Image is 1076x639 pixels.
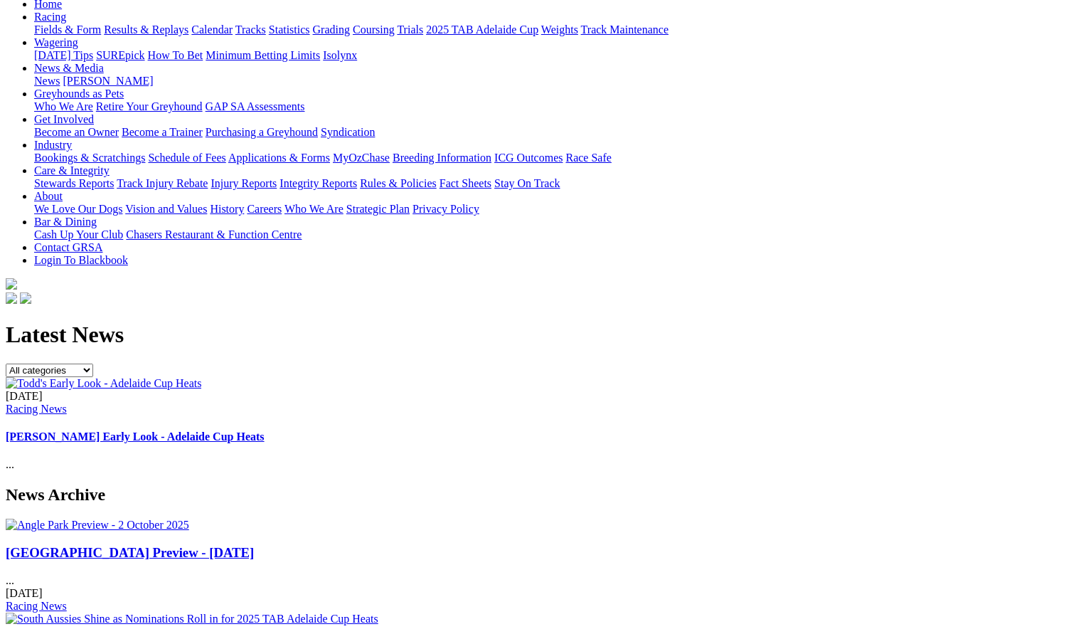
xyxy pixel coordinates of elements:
a: Tracks [235,23,266,36]
img: Todd's Early Look - Adelaide Cup Heats [6,377,201,390]
a: Bar & Dining [34,216,97,228]
a: News [34,75,60,87]
div: Industry [34,152,1070,164]
a: Racing News [6,600,67,612]
span: [DATE] [6,587,43,599]
a: Integrity Reports [279,177,357,189]
a: Racing News [6,403,67,415]
a: MyOzChase [333,152,390,164]
a: History [210,203,244,215]
a: Stewards Reports [34,177,114,189]
a: Isolynx [323,49,357,61]
a: Calendar [191,23,233,36]
a: Trials [397,23,423,36]
a: GAP SA Assessments [206,100,305,112]
a: Injury Reports [211,177,277,189]
a: Grading [313,23,350,36]
a: Contact GRSA [34,241,102,253]
a: Privacy Policy [412,203,479,215]
a: Minimum Betting Limits [206,49,320,61]
a: Get Involved [34,113,94,125]
img: logo-grsa-white.png [6,278,17,290]
h1: Latest News [6,322,1070,348]
div: Get Involved [34,126,1070,139]
a: Weights [541,23,578,36]
a: Become an Owner [34,126,119,138]
a: Careers [247,203,282,215]
img: Angle Park Preview - 2 October 2025 [6,519,189,532]
a: [PERSON_NAME] Early Look - Adelaide Cup Heats [6,431,265,443]
a: 2025 TAB Adelaide Cup [426,23,538,36]
a: Care & Integrity [34,164,110,176]
a: Stay On Track [494,177,560,189]
img: facebook.svg [6,292,17,304]
a: Cash Up Your Club [34,228,123,241]
a: Login To Blackbook [34,254,128,266]
a: [DATE] Tips [34,49,93,61]
a: SUREpick [96,49,144,61]
a: Become a Trainer [122,126,203,138]
div: News & Media [34,75,1070,88]
a: Vision and Values [125,203,207,215]
a: About [34,190,63,202]
a: Syndication [321,126,375,138]
img: twitter.svg [20,292,31,304]
a: Greyhounds as Pets [34,88,124,100]
a: Wagering [34,36,78,48]
a: ICG Outcomes [494,152,563,164]
a: Track Maintenance [581,23,668,36]
a: Coursing [353,23,395,36]
h2: News Archive [6,485,1070,505]
a: Racing [34,11,66,23]
a: Retire Your Greyhound [96,100,203,112]
a: [PERSON_NAME] [63,75,153,87]
img: South Aussies Shine as Nominations Roll in for 2025 TAB Adelaide Cup Heats [6,613,378,625]
a: Fact Sheets [440,177,491,189]
a: News & Media [34,62,104,74]
a: Rules & Policies [360,177,437,189]
div: Greyhounds as Pets [34,100,1070,113]
div: Bar & Dining [34,228,1070,241]
a: [GEOGRAPHIC_DATA] Preview - [DATE] [6,545,254,560]
div: About [34,203,1070,216]
a: Industry [34,139,72,151]
a: Applications & Forms [228,152,330,164]
a: Chasers Restaurant & Function Centre [126,228,302,241]
div: ... [6,390,1070,472]
a: Race Safe [565,152,611,164]
a: Fields & Form [34,23,101,36]
a: Purchasing a Greyhound [206,126,318,138]
a: Who We Are [34,100,93,112]
a: Bookings & Scratchings [34,152,145,164]
a: Strategic Plan [346,203,410,215]
a: Who We Are [284,203,343,215]
a: Track Injury Rebate [117,177,208,189]
a: We Love Our Dogs [34,203,122,215]
span: [DATE] [6,390,43,402]
a: Results & Replays [104,23,188,36]
a: Breeding Information [393,152,491,164]
div: Racing [34,23,1070,36]
a: Statistics [269,23,310,36]
a: Schedule of Fees [148,152,225,164]
div: Care & Integrity [34,177,1070,190]
div: ... [6,545,1070,613]
div: Wagering [34,49,1070,62]
a: How To Bet [148,49,203,61]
